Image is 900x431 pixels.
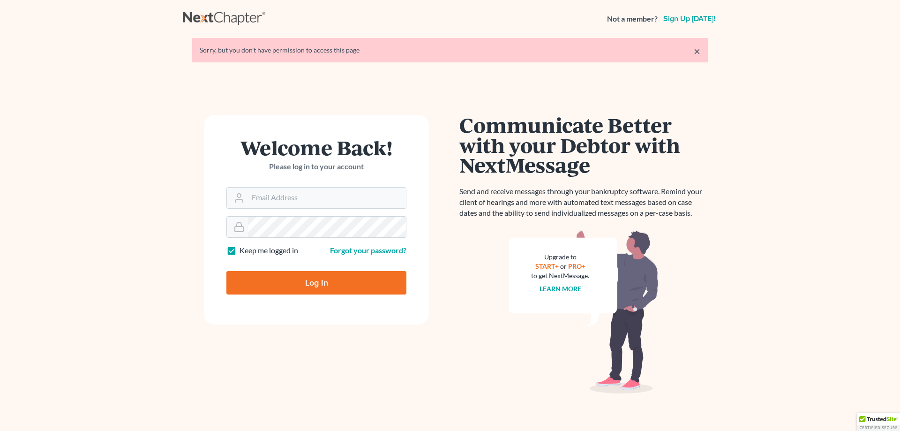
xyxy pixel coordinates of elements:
img: nextmessage_bg-59042aed3d76b12b5cd301f8e5b87938c9018125f34e5fa2b7a6b67550977c72.svg [509,230,659,394]
a: START+ [535,262,559,270]
strong: Not a member? [607,14,658,24]
h1: Welcome Back! [226,137,406,158]
p: Send and receive messages through your bankruptcy software. Remind your client of hearings and mo... [459,186,708,219]
a: Sign up [DATE]! [661,15,717,23]
input: Log In [226,271,406,295]
a: Learn more [540,285,581,293]
div: TrustedSite Certified [857,413,900,431]
div: Upgrade to [531,252,589,262]
span: or [560,262,567,270]
label: Keep me logged in [240,245,298,256]
div: to get NextMessage. [531,271,589,280]
input: Email Address [248,188,406,208]
a: PRO+ [568,262,585,270]
a: × [694,45,700,57]
a: Forgot your password? [330,246,406,255]
p: Please log in to your account [226,161,406,172]
h1: Communicate Better with your Debtor with NextMessage [459,115,708,175]
div: Sorry, but you don't have permission to access this page [200,45,700,55]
